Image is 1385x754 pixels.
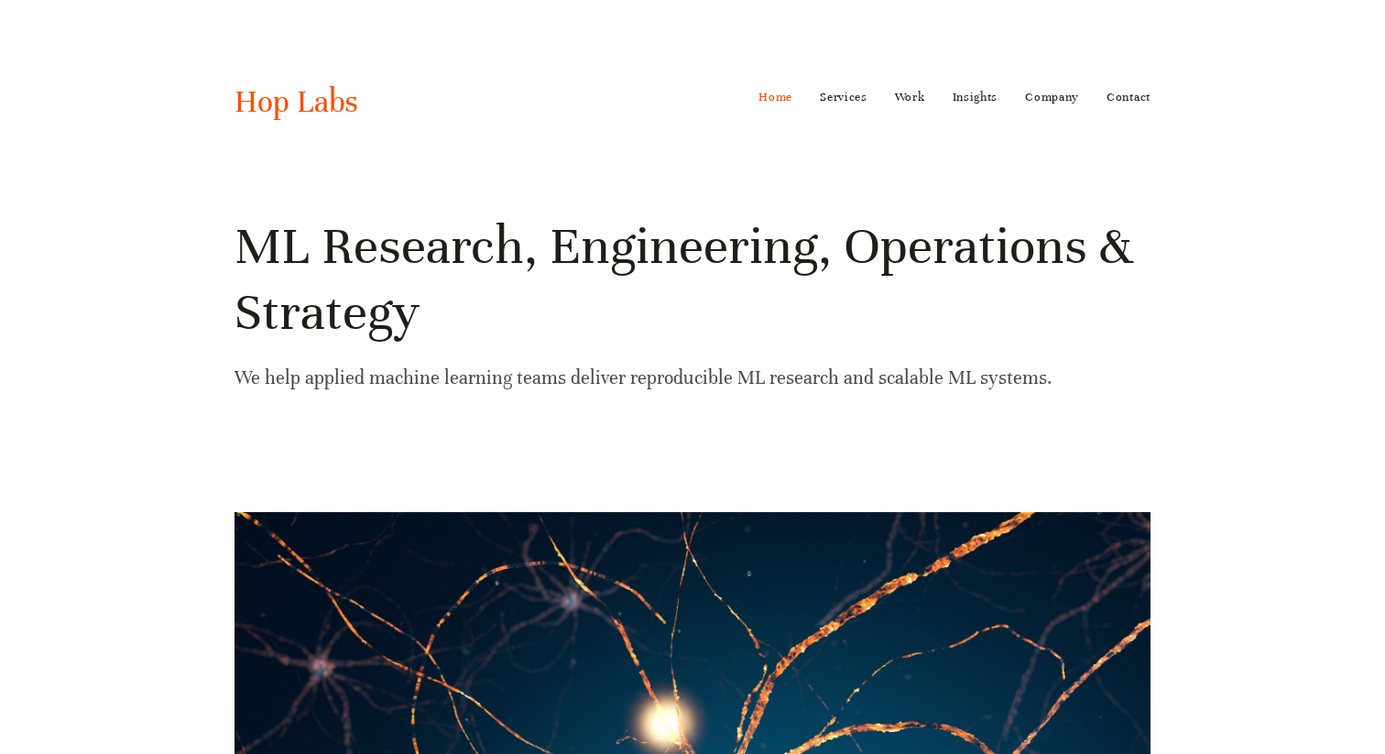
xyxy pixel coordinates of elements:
[953,82,998,112] a: Insights
[1107,82,1151,112] a: Contact
[895,82,925,112] a: Work
[1025,82,1079,112] a: Company
[234,82,358,121] a: Hop Labs
[234,362,1151,394] p: We help applied machine learning teams deliver reproducible ML research and scalable ML systems.
[820,82,867,112] a: Services
[234,213,1151,345] h1: ML Research, Engineering, Operations & Strategy
[758,82,792,112] a: Home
